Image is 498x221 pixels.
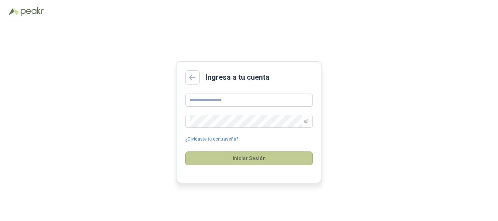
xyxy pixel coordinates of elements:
img: Logo [9,8,19,15]
button: Iniciar Sesión [185,151,313,165]
a: ¿Olvidaste tu contraseña? [185,136,238,143]
h2: Ingresa a tu cuenta [206,72,269,83]
span: eye-invisible [304,119,308,123]
img: Peakr [20,7,44,16]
